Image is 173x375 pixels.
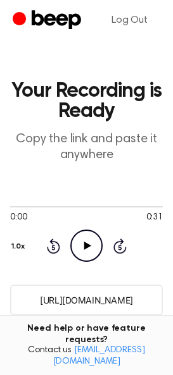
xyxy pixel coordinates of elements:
a: [EMAIL_ADDRESS][DOMAIN_NAME] [53,346,145,366]
span: 0:31 [146,211,163,224]
a: Beep [13,8,84,33]
span: 0:00 [10,211,27,224]
button: 1.0x [10,236,30,257]
h1: Your Recording is Ready [10,81,163,121]
p: Copy the link and paste it anywhere [10,132,163,163]
a: Log Out [99,5,160,35]
span: Contact us [8,345,165,367]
